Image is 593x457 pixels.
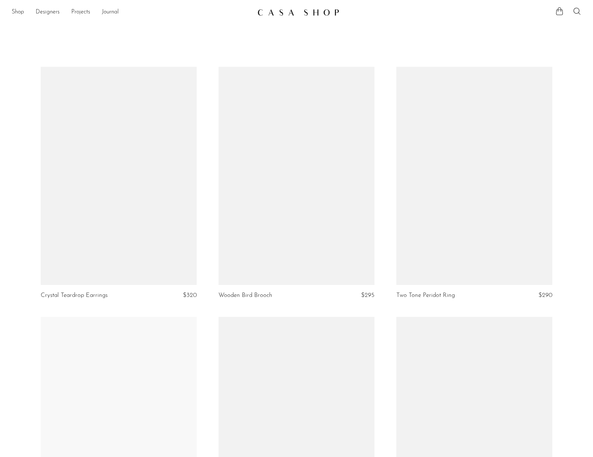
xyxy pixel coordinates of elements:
a: Journal [102,8,119,17]
a: Crystal Teardrop Earrings [41,292,108,299]
a: Projects [71,8,90,17]
span: $295 [361,292,374,298]
a: Shop [12,8,24,17]
a: Wooden Bird Brooch [219,292,272,299]
a: Designers [36,8,60,17]
a: Two Tone Peridot Ring [396,292,455,299]
ul: NEW HEADER MENU [12,6,252,19]
nav: Desktop navigation [12,6,252,19]
span: $290 [538,292,552,298]
span: $320 [183,292,197,298]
